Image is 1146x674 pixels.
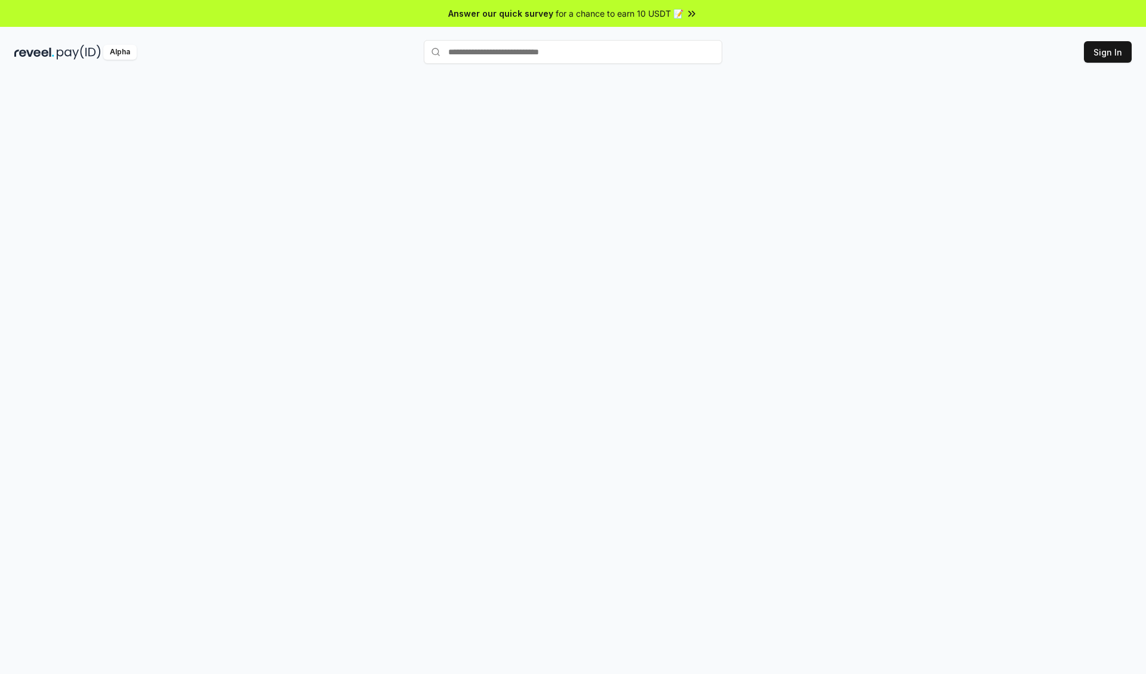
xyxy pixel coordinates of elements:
span: Answer our quick survey [448,7,553,20]
img: reveel_dark [14,45,54,60]
div: Alpha [103,45,137,60]
button: Sign In [1084,41,1132,63]
img: pay_id [57,45,101,60]
span: for a chance to earn 10 USDT 📝 [556,7,683,20]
